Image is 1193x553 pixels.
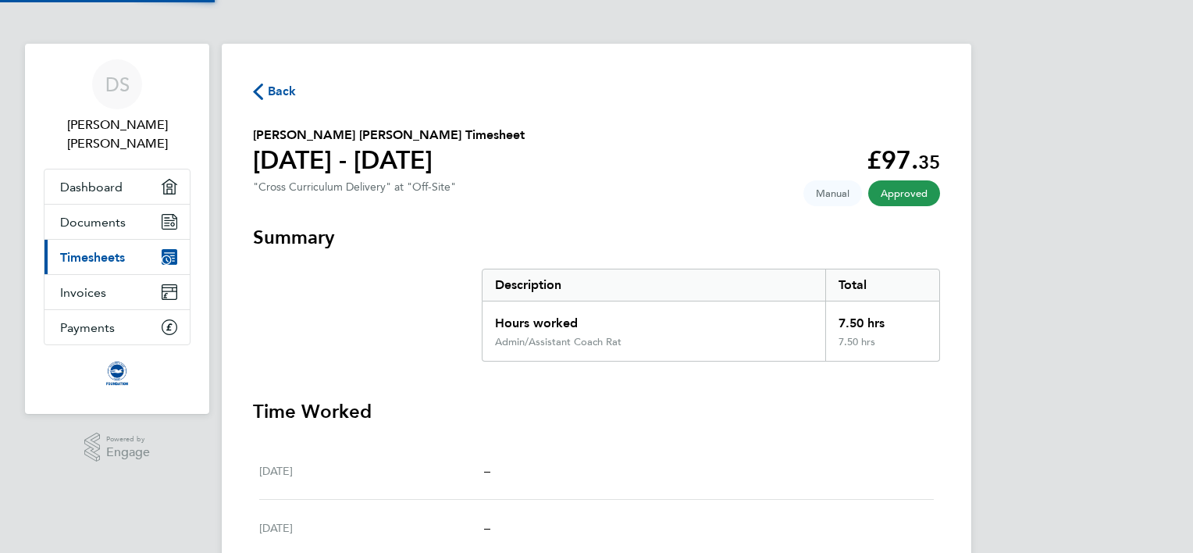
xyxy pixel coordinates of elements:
[259,462,484,480] div: [DATE]
[259,519,484,537] div: [DATE]
[825,269,939,301] div: Total
[868,180,940,206] span: This timesheet has been approved.
[253,399,940,424] h3: Time Worked
[25,44,209,414] nav: Main navigation
[867,145,940,175] app-decimal: £97.
[803,180,862,206] span: This timesheet was manually created.
[483,301,825,336] div: Hours worked
[105,361,130,386] img: albioninthecommunity-logo-retina.png
[484,463,490,478] span: –
[825,336,939,361] div: 7.50 hrs
[84,433,151,462] a: Powered byEngage
[253,144,525,176] h1: [DATE] - [DATE]
[484,520,490,535] span: –
[253,225,940,250] h3: Summary
[105,74,130,95] span: DS
[253,126,525,144] h2: [PERSON_NAME] [PERSON_NAME] Timesheet
[45,240,190,274] a: Timesheets
[60,250,125,265] span: Timesheets
[106,433,150,446] span: Powered by
[825,301,939,336] div: 7.50 hrs
[60,285,106,300] span: Invoices
[45,205,190,239] a: Documents
[918,151,940,173] span: 35
[268,82,297,101] span: Back
[106,446,150,459] span: Engage
[253,180,456,194] div: "Cross Curriculum Delivery" at "Off-Site"
[45,275,190,309] a: Invoices
[60,215,126,230] span: Documents
[45,169,190,204] a: Dashboard
[44,116,191,153] span: Duncan James Spalding
[253,81,297,101] button: Back
[44,361,191,386] a: Go to home page
[483,269,825,301] div: Description
[60,180,123,194] span: Dashboard
[495,336,621,348] div: Admin/Assistant Coach Rat
[60,320,115,335] span: Payments
[482,269,940,362] div: Summary
[44,59,191,153] a: DS[PERSON_NAME] [PERSON_NAME]
[45,310,190,344] a: Payments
